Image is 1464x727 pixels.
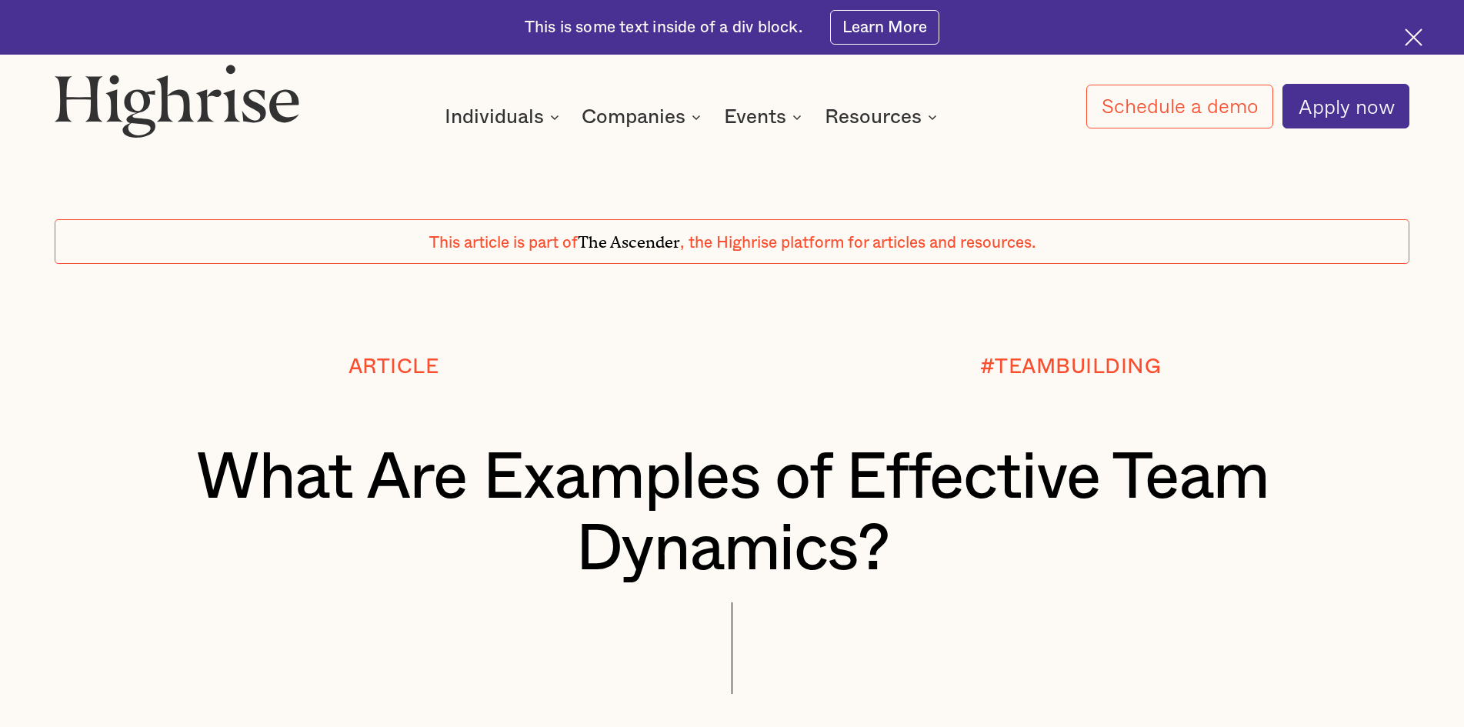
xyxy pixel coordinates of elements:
[825,108,942,126] div: Resources
[578,229,680,248] span: The Ascender
[724,108,786,126] div: Events
[445,108,544,126] div: Individuals
[980,355,1162,378] div: #TEAMBUILDING
[680,235,1035,251] span: , the Highrise platform for articles and resources.
[582,108,685,126] div: Companies
[1282,84,1409,128] a: Apply now
[1086,85,1273,128] a: Schedule a demo
[830,10,940,45] a: Learn More
[1405,28,1422,46] img: Cross icon
[348,355,439,378] div: Article
[582,108,705,126] div: Companies
[55,64,299,138] img: Highrise logo
[724,108,806,126] div: Events
[525,17,802,38] div: This is some text inside of a div block.
[445,108,564,126] div: Individuals
[825,108,922,126] div: Resources
[429,235,578,251] span: This article is part of
[112,442,1353,585] h1: What Are Examples of Effective Team Dynamics?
